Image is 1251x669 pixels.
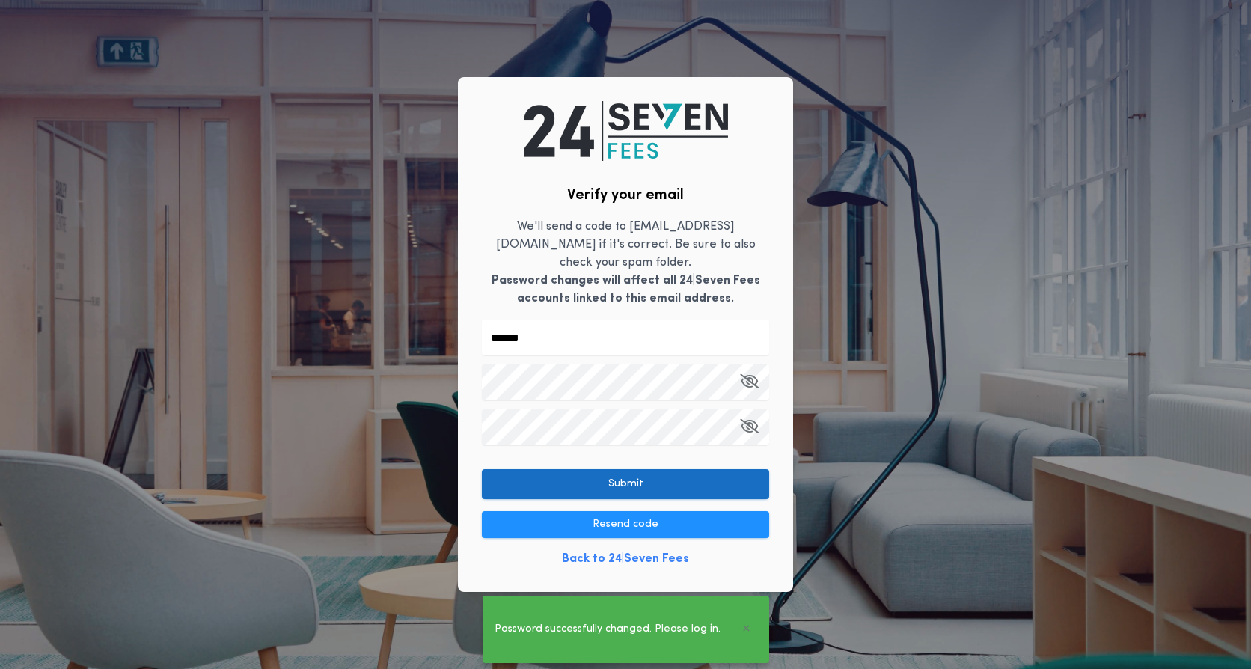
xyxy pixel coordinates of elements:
b: Password changes will affect all 24|Seven Fees accounts linked to this email address. [492,275,760,305]
img: logo [524,101,728,161]
p: We'll send a code to [EMAIL_ADDRESS][DOMAIN_NAME] if it's correct. Be sure to also check your spa... [482,218,769,308]
a: Back to 24|Seven Fees [562,550,689,568]
h2: Verify your email [567,185,684,206]
button: Submit [482,469,769,499]
button: Resend code [482,511,769,538]
span: Password successfully changed. Please log in. [495,621,721,638]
